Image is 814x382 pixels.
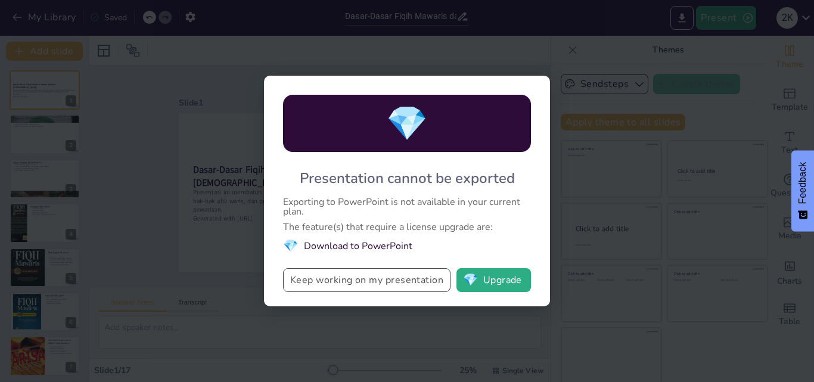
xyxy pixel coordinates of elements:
span: Feedback [797,162,808,204]
div: Exporting to PowerPoint is not available in your current plan. [283,197,531,216]
span: diamond [386,101,428,147]
div: The feature(s) that require a license upgrade are: [283,222,531,232]
button: Keep working on my presentation [283,268,451,292]
button: Feedback - Show survey [791,150,814,231]
li: Download to PowerPoint [283,238,531,254]
span: diamond [283,238,298,254]
div: Presentation cannot be exported [300,169,515,188]
button: diamondUpgrade [456,268,531,292]
span: diamond [463,274,478,286]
